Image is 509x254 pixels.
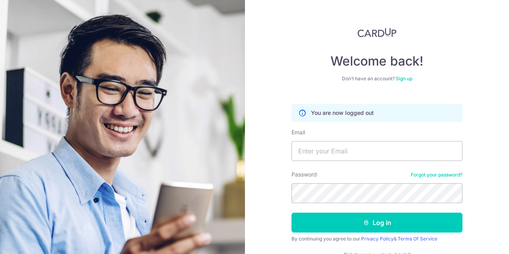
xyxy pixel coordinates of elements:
a: Sign up [396,76,412,81]
a: Terms Of Service [398,236,437,242]
a: Forgot your password? [411,172,462,178]
div: Don’t have an account? [291,76,462,82]
img: CardUp Logo [357,28,396,37]
div: By continuing you agree to our & [291,236,462,242]
label: Password [291,171,317,178]
a: Privacy Policy [361,236,394,242]
h4: Welcome back! [291,53,462,69]
p: You are now logged out [311,109,374,117]
input: Enter your Email [291,141,462,161]
button: Log in [291,213,462,233]
label: Email [291,128,305,136]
